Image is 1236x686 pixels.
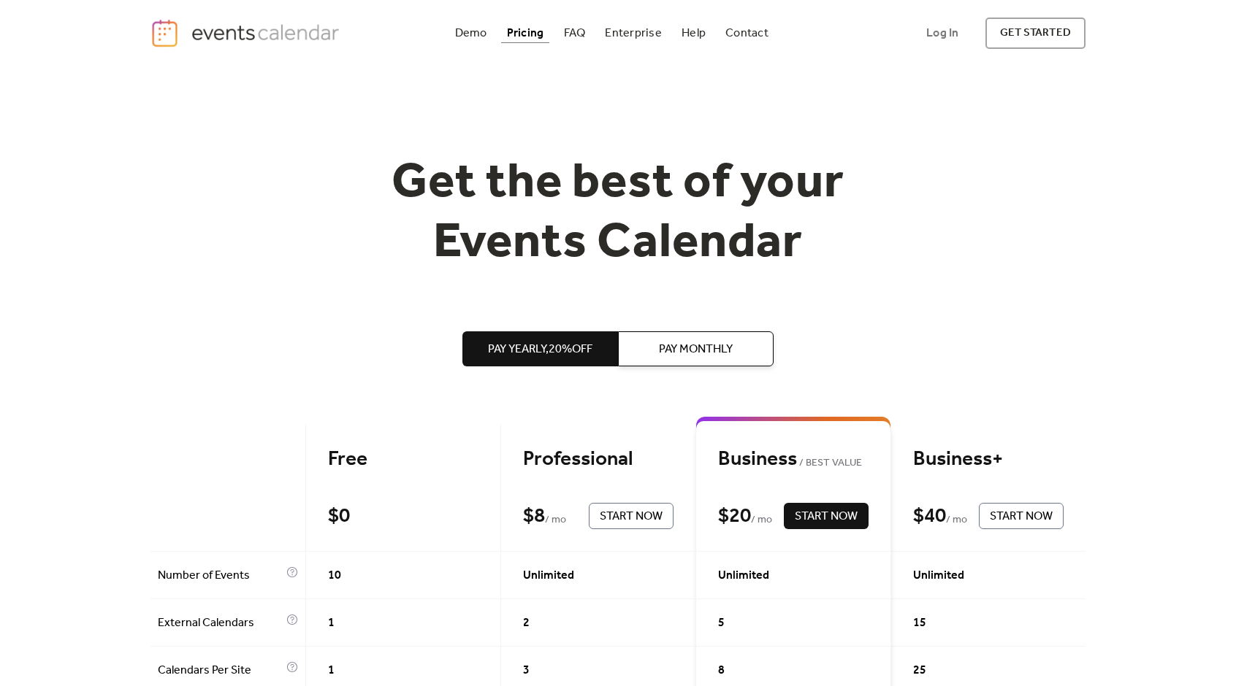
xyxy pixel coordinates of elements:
[718,504,751,529] div: $ 20
[718,662,725,679] span: 8
[150,18,343,48] a: home
[507,29,544,37] div: Pricing
[589,503,674,529] button: Start Now
[501,23,550,43] a: Pricing
[946,512,967,529] span: / mo
[158,614,283,632] span: External Calendars
[523,504,545,529] div: $ 8
[488,341,592,358] span: Pay Yearly, 20% off
[545,512,566,529] span: / mo
[913,447,1064,472] div: Business+
[720,23,774,43] a: Contact
[605,29,661,37] div: Enterprise
[797,455,862,472] span: BEST VALUE
[599,23,667,43] a: Enterprise
[455,29,487,37] div: Demo
[158,567,283,585] span: Number of Events
[718,447,869,472] div: Business
[913,614,926,632] span: 15
[784,503,869,529] button: Start Now
[523,614,530,632] span: 2
[912,18,973,49] a: Log In
[913,662,926,679] span: 25
[564,29,586,37] div: FAQ
[913,567,964,585] span: Unlimited
[618,331,774,366] button: Pay Monthly
[328,662,335,679] span: 1
[985,18,1086,49] a: get started
[558,23,592,43] a: FAQ
[523,567,574,585] span: Unlimited
[462,331,618,366] button: Pay Yearly,20%off
[913,504,946,529] div: $ 40
[328,614,335,632] span: 1
[449,23,493,43] a: Demo
[659,341,733,358] span: Pay Monthly
[328,504,350,529] div: $ 0
[718,567,769,585] span: Unlimited
[676,23,712,43] a: Help
[751,512,772,529] span: / mo
[979,503,1064,529] button: Start Now
[337,154,899,273] h1: Get the best of your Events Calendar
[600,508,663,525] span: Start Now
[795,508,858,525] span: Start Now
[158,662,283,679] span: Calendars Per Site
[682,29,706,37] div: Help
[523,662,530,679] span: 3
[523,447,674,472] div: Professional
[718,614,725,632] span: 5
[328,567,341,585] span: 10
[990,508,1053,525] span: Start Now
[725,29,768,37] div: Contact
[328,447,478,472] div: Free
